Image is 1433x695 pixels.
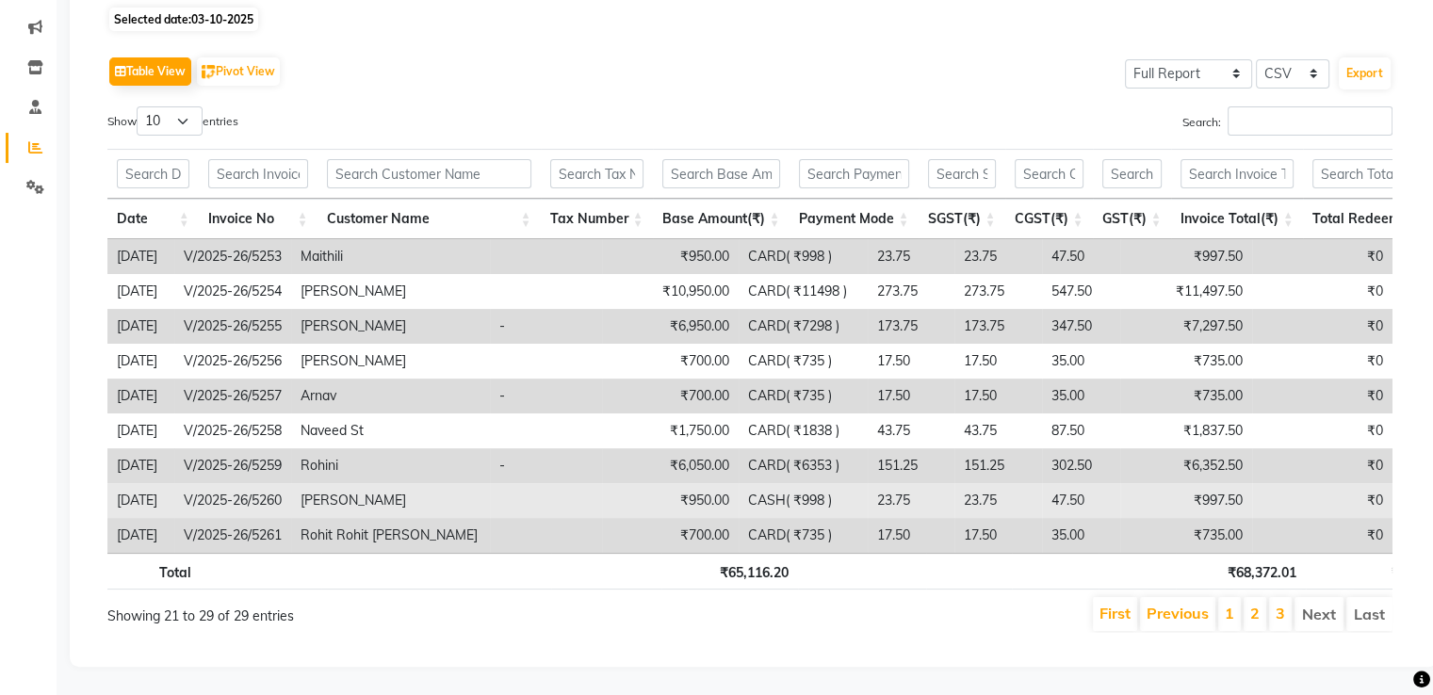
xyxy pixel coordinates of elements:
[109,8,258,31] span: Selected date:
[868,239,954,274] td: 23.75
[1120,344,1252,379] td: ₹735.00
[291,309,490,344] td: [PERSON_NAME]
[550,159,643,188] input: Search Tax Number
[174,483,291,518] td: V/2025-26/5260
[1120,309,1252,344] td: ₹7,297.50
[1005,199,1093,239] th: CGST(₹): activate to sort column ascending
[291,379,490,413] td: Arnav
[327,159,531,188] input: Search Customer Name
[868,344,954,379] td: 17.50
[739,274,868,309] td: CARD( ₹11498 )
[1252,448,1392,483] td: ₹0
[291,483,490,518] td: [PERSON_NAME]
[1252,483,1392,518] td: ₹0
[208,159,308,188] input: Search Invoice No
[1120,518,1252,553] td: ₹735.00
[602,274,739,309] td: ₹10,950.00
[868,483,954,518] td: 23.75
[1120,413,1252,448] td: ₹1,837.50
[1252,239,1392,274] td: ₹0
[107,448,174,483] td: [DATE]
[490,448,602,483] td: -
[868,448,954,483] td: 151.25
[954,413,1042,448] td: 43.75
[602,309,739,344] td: ₹6,950.00
[1176,553,1306,590] th: ₹68,372.01
[661,553,798,590] th: ₹65,116.20
[174,379,291,413] td: V/2025-26/5257
[137,106,203,136] select: Showentries
[602,344,739,379] td: ₹700.00
[739,344,868,379] td: CARD( ₹735 )
[174,309,291,344] td: V/2025-26/5255
[1250,604,1260,622] a: 2
[602,518,739,553] td: ₹700.00
[1099,604,1131,622] a: First
[107,239,174,274] td: [DATE]
[602,483,739,518] td: ₹950.00
[174,448,291,483] td: V/2025-26/5259
[1042,483,1120,518] td: 47.50
[1252,274,1392,309] td: ₹0
[1252,344,1392,379] td: ₹0
[1147,604,1209,622] a: Previous
[291,239,490,274] td: Maithili
[954,379,1042,413] td: 17.50
[291,448,490,483] td: Rohini
[1120,239,1252,274] td: ₹997.50
[739,309,868,344] td: CARD( ₹7298 )
[868,379,954,413] td: 17.50
[1252,518,1392,553] td: ₹0
[790,199,919,239] th: Payment Mode: activate to sort column ascending
[954,309,1042,344] td: 173.75
[107,379,174,413] td: [DATE]
[1042,274,1120,309] td: 547.50
[954,274,1042,309] td: 273.75
[868,309,954,344] td: 173.75
[1252,413,1392,448] td: ₹0
[1181,159,1294,188] input: Search Invoice Total(₹)
[1042,379,1120,413] td: 35.00
[1120,448,1252,483] td: ₹6,352.50
[1120,274,1252,309] td: ₹11,497.50
[107,344,174,379] td: [DATE]
[291,344,490,379] td: [PERSON_NAME]
[1042,309,1120,344] td: 347.50
[1042,239,1120,274] td: 47.50
[1042,448,1120,483] td: 302.50
[174,518,291,553] td: V/2025-26/5261
[107,106,238,136] label: Show entries
[107,595,627,626] div: Showing 21 to 29 of 29 entries
[197,57,280,86] button: Pivot View
[109,57,191,86] button: Table View
[1225,604,1234,622] a: 1
[1042,518,1120,553] td: 35.00
[174,274,291,309] td: V/2025-26/5254
[954,344,1042,379] td: 17.50
[602,413,739,448] td: ₹1,750.00
[868,274,954,309] td: 273.75
[602,379,739,413] td: ₹700.00
[868,518,954,553] td: 17.50
[117,159,189,188] input: Search Date
[291,413,490,448] td: Naveed St
[202,65,216,79] img: pivot.png
[1182,106,1392,136] label: Search:
[174,413,291,448] td: V/2025-26/5258
[928,159,996,188] input: Search SGST(₹)
[107,553,201,590] th: Total
[739,518,868,553] td: CARD( ₹735 )
[1276,604,1285,622] a: 3
[291,518,490,553] td: Rohit Rohit [PERSON_NAME]
[602,239,739,274] td: ₹950.00
[1042,344,1120,379] td: 35.00
[739,483,868,518] td: CASH( ₹998 )
[107,413,174,448] td: [DATE]
[653,199,790,239] th: Base Amount(₹): activate to sort column ascending
[662,159,780,188] input: Search Base Amount(₹)
[954,448,1042,483] td: 151.25
[107,199,199,239] th: Date: activate to sort column ascending
[107,518,174,553] td: [DATE]
[1228,106,1392,136] input: Search:
[107,309,174,344] td: [DATE]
